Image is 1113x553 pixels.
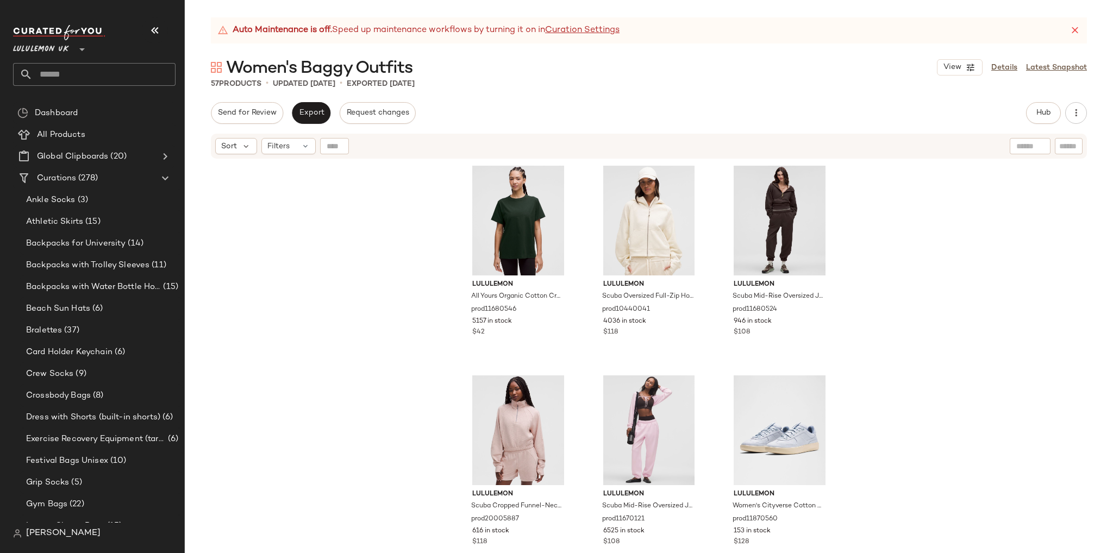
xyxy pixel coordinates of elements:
[595,166,704,275] img: LW3IG6S_036168_1
[26,259,149,272] span: Backpacks with Trolley Sleeves
[26,498,67,511] span: Gym Bags
[76,194,88,206] span: (3)
[943,63,961,72] span: View
[347,78,415,90] p: Exported [DATE]
[26,411,160,424] span: Dress with Shorts (built-in shorts)
[292,102,330,124] button: Export
[471,305,516,315] span: prod11680546
[26,389,91,402] span: Crossbody Bags
[211,102,283,124] button: Send for Review
[464,166,573,275] img: LW3INSS_049106_1
[937,59,983,76] button: View
[273,78,335,90] p: updated [DATE]
[13,529,22,538] img: svg%3e
[105,520,122,532] span: (15)
[26,476,69,489] span: Grip Socks
[603,328,618,337] span: $118
[17,108,28,118] img: svg%3e
[211,80,219,88] span: 57
[217,109,277,117] span: Send for Review
[733,501,824,511] span: Women's Cityverse Cotton Canvas Sneaker
[595,375,704,485] img: LW5GLNS_035486_1
[733,305,777,315] span: prod11680524
[472,317,512,326] span: 5157 in stock
[733,514,778,524] span: prod11870560
[26,281,161,293] span: Backpacks with Water Bottle Holder
[233,24,332,37] strong: Auto Maintenance is off.
[298,109,324,117] span: Export
[26,527,101,540] span: [PERSON_NAME]
[26,194,76,206] span: Ankle Socks
[26,237,126,250] span: Backpacks for University
[603,537,620,547] span: $108
[108,455,127,467] span: (10)
[734,489,826,499] span: lululemon
[160,411,173,424] span: (6)
[602,514,645,524] span: prod11670121
[37,129,85,141] span: All Products
[471,514,519,524] span: prod20005887
[734,537,749,547] span: $128
[602,305,650,315] span: prod10440041
[112,346,125,359] span: (6)
[62,324,79,337] span: (37)
[26,368,73,380] span: Crew Socks
[725,166,834,275] img: LW5GVCS_041179_1
[26,433,166,445] span: Exercise Recovery Equipment (target mobility + muscle recovery equipment)
[733,292,824,301] span: Scuba Mid-Rise Oversized Jogger Short
[26,455,108,467] span: Festival Bags Unisex
[603,317,646,326] span: 4036 in stock
[734,526,771,536] span: 153 in stock
[734,328,750,337] span: $108
[472,489,564,499] span: lululemon
[472,537,487,547] span: $118
[1026,102,1061,124] button: Hub
[108,150,127,163] span: (20)
[725,375,834,485] img: LW9FX1S_071232_1
[13,37,69,56] span: Lululemon UK
[35,107,78,120] span: Dashboard
[76,172,98,185] span: (278)
[603,280,695,290] span: lululemon
[217,24,620,37] div: Speed up maintenance workflows by turning it on in
[26,216,83,228] span: Athletic Skirts
[991,62,1017,73] a: Details
[545,24,620,37] a: Curation Settings
[734,317,772,326] span: 946 in stock
[13,25,105,40] img: cfy_white_logo.C9jOOHJF.svg
[67,498,84,511] span: (22)
[37,150,108,163] span: Global Clipboards
[90,303,103,315] span: (6)
[161,281,178,293] span: (15)
[1026,62,1087,73] a: Latest Snapshot
[340,102,416,124] button: Request changes
[266,77,268,90] span: •
[472,280,564,290] span: lululemon
[69,476,82,489] span: (5)
[166,433,178,445] span: (6)
[226,58,412,79] span: Women's Baggy Outfits
[37,172,76,185] span: Curations
[126,237,143,250] span: (14)
[91,389,103,402] span: (8)
[471,501,563,511] span: Scuba Cropped Funnel-Neck Half Zip Waffle
[211,62,222,73] img: svg%3e
[26,303,90,315] span: Beach Sun Hats
[211,78,261,90] div: Products
[464,375,573,485] img: LW3JCTS_020436_1
[1036,109,1051,117] span: Hub
[221,141,237,152] span: Sort
[267,141,290,152] span: Filters
[603,526,645,536] span: 6525 in stock
[471,292,563,301] span: All Yours Organic Cotton Crewneck T-Shirt
[149,259,166,272] span: (11)
[734,280,826,290] span: lululemon
[603,489,695,499] span: lululemon
[26,324,62,337] span: Bralettes
[602,501,694,511] span: Scuba Mid-Rise Oversized Jogger Regular
[26,520,105,532] span: Laptop Sleeve Bags
[346,109,409,117] span: Request changes
[472,328,485,337] span: $42
[340,77,342,90] span: •
[73,368,86,380] span: (9)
